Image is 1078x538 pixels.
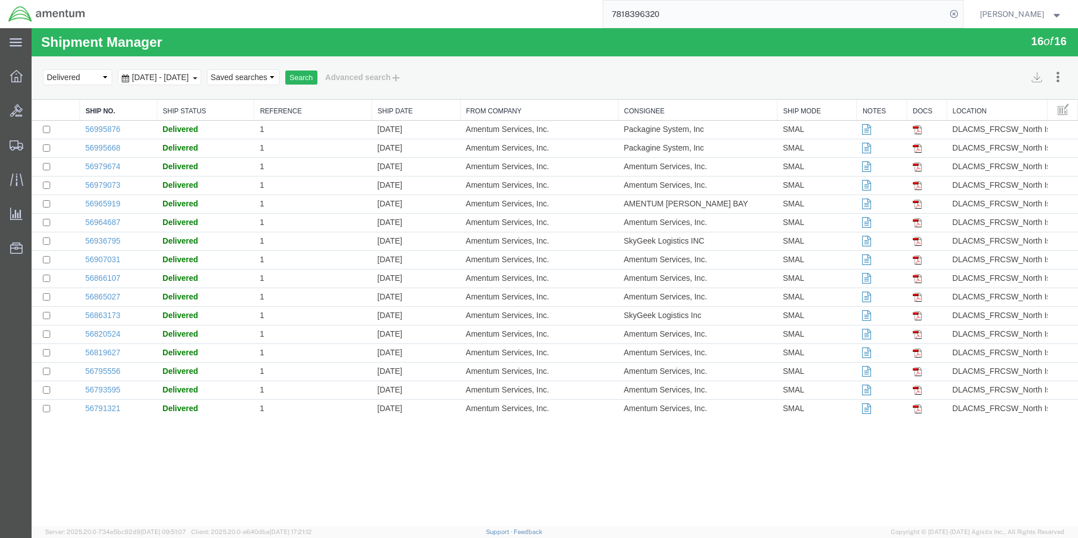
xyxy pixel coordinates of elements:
[131,264,166,273] span: Delivered
[54,208,89,217] a: 56936795
[603,1,946,28] input: Search for shipment number, reference number
[881,153,890,162] img: pdf.gif
[881,227,890,236] img: pdf.gif
[131,320,166,329] span: Delivered
[915,223,1015,241] td: DLACMS_FRCSW_North Island (UA0108)
[428,241,586,260] td: Amentum Services, Inc.
[745,260,825,279] td: SMAL
[428,316,586,334] td: Amentum Services, Inc.
[223,186,341,204] td: 1
[131,357,166,366] span: Delivered
[340,204,428,223] td: [DATE]
[269,528,312,535] span: [DATE] 17:21:12
[745,92,825,111] td: SMAL
[54,171,89,180] a: 56965919
[745,167,825,186] td: SMAL
[586,130,745,148] td: Amentum Services, Inc.
[881,264,890,274] img: pdf.gif
[752,78,819,88] a: Ship Mode
[979,7,1063,21] button: [PERSON_NAME]
[881,134,890,143] img: pdf.gif
[586,334,745,353] td: Amentum Services, Inc.
[98,45,160,54] span: Sep 9th 2025 - Oct 9th 2025
[131,96,166,105] span: Delivered
[54,357,89,366] a: 56793595
[428,186,586,204] td: Amentum Services, Inc.
[915,316,1015,334] td: DLACMS_FRCSW_North Island (UA0108)
[881,78,909,88] a: Docs
[881,302,890,311] img: pdf.gif
[340,186,428,204] td: [DATE]
[915,372,1015,390] td: DLACMS_FRCSW_North Island (UA0108)
[48,72,125,92] th: Ship No.
[586,279,745,297] td: SkyGeek Logistics Inc
[131,338,166,347] span: Delivered
[54,152,89,161] a: 56979073
[54,245,89,254] a: 56866107
[586,353,745,372] td: Amentum Services, Inc.
[915,204,1015,223] td: DLACMS_FRCSW_North Island (UA0108)
[54,227,89,236] a: 56907031
[340,334,428,353] td: [DATE]
[54,96,89,105] a: 56995876
[586,72,745,92] th: Consignee
[54,301,89,310] a: 56820524
[921,78,1010,88] a: Location
[881,339,890,348] img: pdf.gif
[428,111,586,130] td: Amentum Services, Inc.
[586,372,745,390] td: Amentum Services, Inc.
[915,186,1015,204] td: DLACMS_FRCSW_North Island (UA0108)
[745,111,825,130] td: SMAL
[428,130,586,148] td: Amentum Services, Inc.
[254,42,286,57] button: Search
[131,283,166,292] span: Delivered
[915,148,1015,167] td: DLACMS_FRCSW_North Island (UA0108)
[915,130,1015,148] td: DLACMS_FRCSW_North Island (UA0108)
[340,148,428,167] td: [DATE]
[586,316,745,334] td: Amentum Services, Inc.
[223,334,341,353] td: 1
[131,227,166,236] span: Delivered
[745,130,825,148] td: SMAL
[223,353,341,372] td: 1
[881,320,890,329] img: pdf.gif
[745,241,825,260] td: SMAL
[340,353,428,372] td: [DATE]
[228,78,334,88] a: Reference
[340,260,428,279] td: [DATE]
[131,152,166,161] span: Delivered
[131,301,166,310] span: Delivered
[223,111,341,130] td: 1
[586,92,745,111] td: Packagine System, Inc
[131,171,166,180] span: Delivered
[586,241,745,260] td: Amentum Services, Inc.
[891,527,1064,537] span: Copyright © [DATE]-[DATE] Agistix Inc., All Rights Reserved
[881,209,890,218] img: pdf.gif
[223,260,341,279] td: 1
[745,279,825,297] td: SMAL
[745,148,825,167] td: SMAL
[223,372,341,390] td: 1
[428,372,586,390] td: Amentum Services, Inc.
[915,241,1015,260] td: DLACMS_FRCSW_North Island (UA0108)
[340,372,428,390] td: [DATE]
[586,111,745,130] td: Packagine System, Inc
[131,189,166,199] span: Delivered
[428,148,586,167] td: Amentum Services, Inc.
[340,111,428,130] td: [DATE]
[915,111,1015,130] td: DLACMS_FRCSW_North Island (UA0108)
[191,528,312,535] span: Client: 2025.20.0-e640dba
[223,223,341,241] td: 1
[223,148,341,167] td: 1
[54,115,89,124] a: 56995668
[140,528,186,535] span: [DATE] 09:51:07
[881,376,890,385] img: pdf.gif
[428,204,586,223] td: Amentum Services, Inc.
[915,334,1015,353] td: DLACMS_FRCSW_North Island (UA0108)
[514,528,542,535] a: Feedback
[131,134,166,143] span: Delivered
[428,260,586,279] td: Amentum Services, Inc.
[881,97,890,106] img: pdf.gif
[125,72,222,92] th: Ship Status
